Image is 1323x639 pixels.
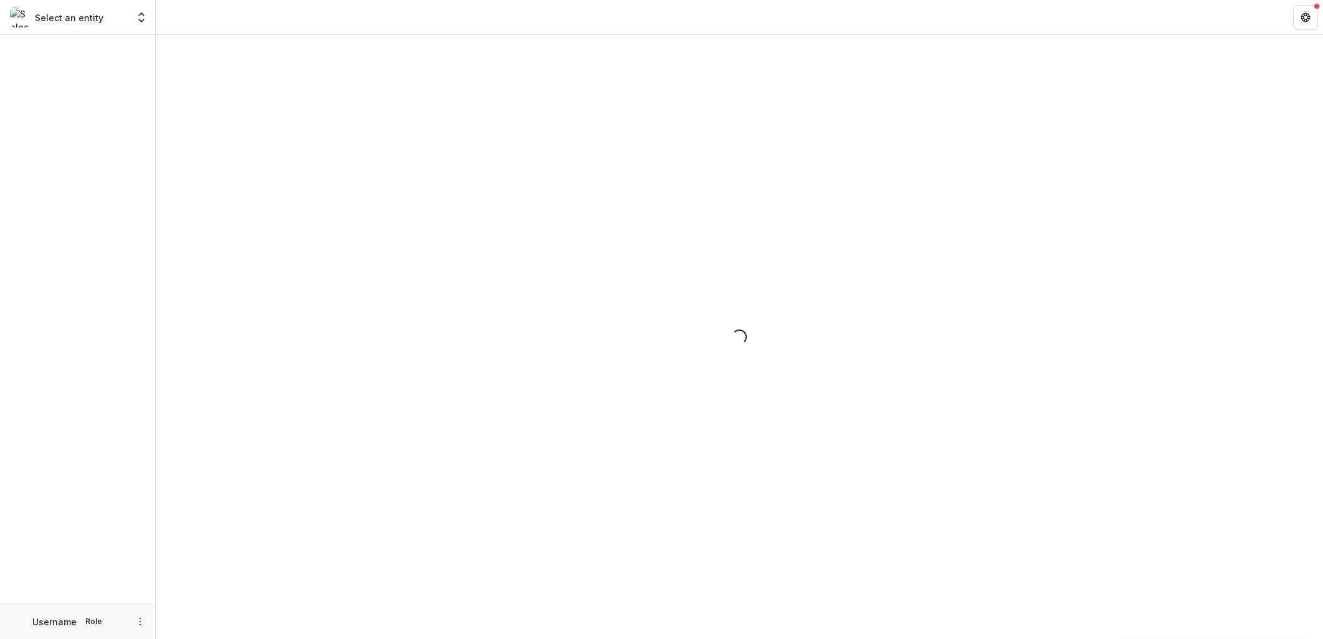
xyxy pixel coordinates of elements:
[82,616,106,627] p: Role
[133,614,148,629] button: More
[133,5,150,30] button: Open entity switcher
[35,11,103,24] p: Select an entity
[32,615,77,628] p: Username
[1293,5,1318,30] button: Get Help
[10,7,30,27] img: Select an entity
